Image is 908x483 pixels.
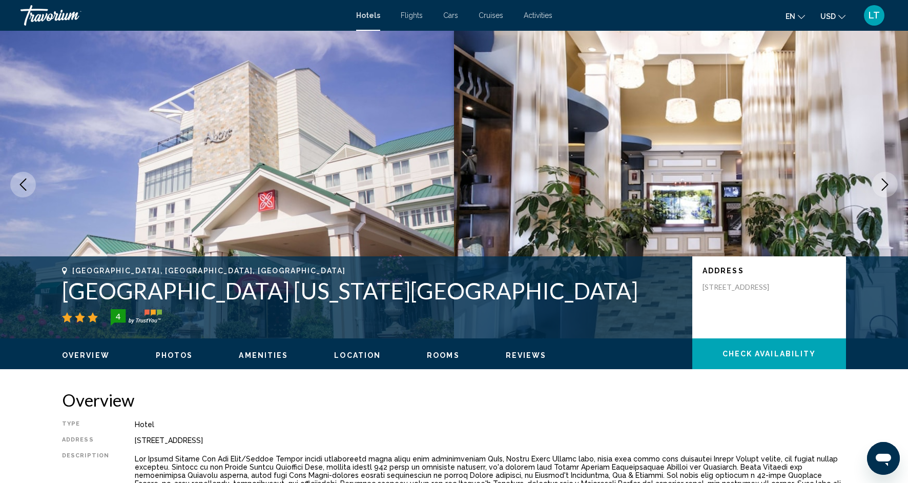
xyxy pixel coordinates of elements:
[786,12,795,21] span: en
[334,351,381,359] span: Location
[356,11,380,19] a: Hotels
[72,267,345,275] span: [GEOGRAPHIC_DATA], [GEOGRAPHIC_DATA], [GEOGRAPHIC_DATA]
[703,283,785,292] p: [STREET_ADDRESS]
[692,338,846,369] button: Check Availability
[62,436,109,445] div: Address
[872,172,898,197] button: Next image
[867,442,900,475] iframe: Кнопка запуска окна обмена сообщениями
[334,351,381,360] button: Location
[427,351,460,360] button: Rooms
[156,351,193,360] button: Photos
[869,10,880,21] span: LT
[820,9,845,24] button: Change currency
[786,9,805,24] button: Change language
[239,351,288,359] span: Amenities
[427,351,460,359] span: Rooms
[135,436,846,445] div: [STREET_ADDRESS]
[723,350,816,358] span: Check Availability
[479,11,503,19] a: Cruises
[524,11,552,19] a: Activities
[443,11,458,19] a: Cars
[239,351,288,360] button: Amenities
[62,420,109,429] div: Type
[62,351,110,359] span: Overview
[506,351,547,359] span: Reviews
[62,390,846,410] h2: Overview
[62,351,110,360] button: Overview
[861,5,888,26] button: User Menu
[62,277,682,304] h1: [GEOGRAPHIC_DATA] [US_STATE][GEOGRAPHIC_DATA]
[156,351,193,359] span: Photos
[506,351,547,360] button: Reviews
[703,267,836,275] p: Address
[111,309,162,326] img: trustyou-badge-hor.svg
[10,172,36,197] button: Previous image
[401,11,423,19] a: Flights
[820,12,836,21] span: USD
[20,5,346,26] a: Travorium
[108,310,128,323] div: 4
[135,420,846,429] div: Hotel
